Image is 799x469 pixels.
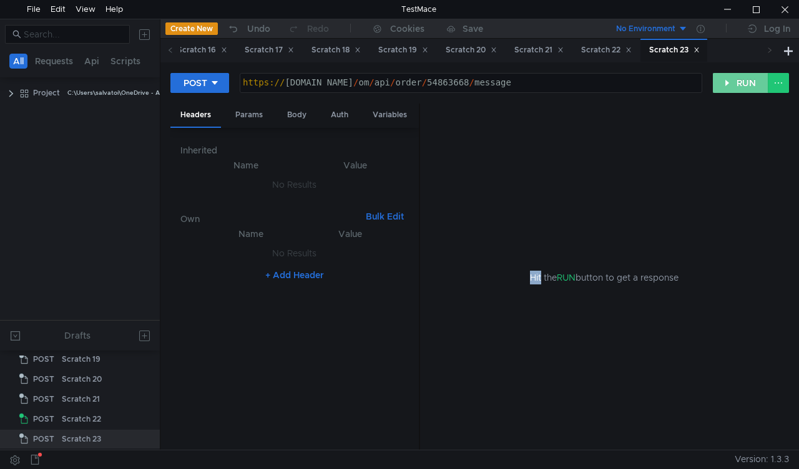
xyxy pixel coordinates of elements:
button: + Add Header [260,268,329,283]
div: Auth [321,104,358,127]
nz-embed-empty: No Results [272,248,316,259]
button: Scripts [107,54,144,69]
span: POST [33,370,54,389]
div: Body [277,104,316,127]
div: Variables [363,104,417,127]
th: Name [200,226,301,241]
button: Redo [279,19,338,38]
h6: Inherited [180,143,409,158]
div: Scratch 18 [311,44,361,57]
div: Headers [170,104,221,128]
button: Undo [218,19,279,38]
div: Scratch 21 [514,44,564,57]
div: Scratch 17 [245,44,294,57]
div: Drafts [64,328,91,343]
button: POST [170,73,229,93]
span: POST [33,410,54,428]
div: Scratch 19 [62,350,100,369]
div: Project [33,84,60,102]
th: Value [301,226,399,241]
div: Scratch 23 [649,44,700,57]
div: Scratch 21 [62,390,100,409]
span: Version: 1.3.3 [735,450,789,468]
div: Cookies [390,21,424,36]
div: Scratch 16 [177,44,227,57]
span: Hit the button to get a response [530,271,679,284]
div: No Environment [616,23,675,35]
div: Scratch 22 [62,410,101,428]
div: C:\Users\salvatoi\OneDrive - AMDOCS\Backup Folders\Documents\testmace\Project [67,84,320,102]
span: RUN [557,272,576,283]
div: Scratch 19 [378,44,428,57]
span: POST [33,390,54,409]
span: POST [33,430,54,448]
nz-embed-empty: No Results [272,179,316,190]
div: Scratch 23 [62,430,101,448]
h6: Own [180,211,361,226]
button: Requests [31,54,77,69]
button: Api [81,54,103,69]
button: RUN [713,73,768,93]
div: Save [463,24,483,33]
div: Redo [307,21,329,36]
div: Scratch 22 [581,44,632,57]
button: Create New [165,22,218,35]
button: Bulk Edit [361,209,409,224]
button: No Environment [601,19,688,39]
span: POST [33,350,54,369]
div: POST [184,76,207,90]
button: All [9,54,27,69]
div: Log In [764,21,790,36]
div: Undo [247,21,270,36]
div: Params [225,104,273,127]
div: Scratch 20 [446,44,497,57]
input: Search... [24,27,122,41]
div: Scratch 20 [62,370,102,389]
th: Value [301,158,409,173]
th: Name [190,158,301,173]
